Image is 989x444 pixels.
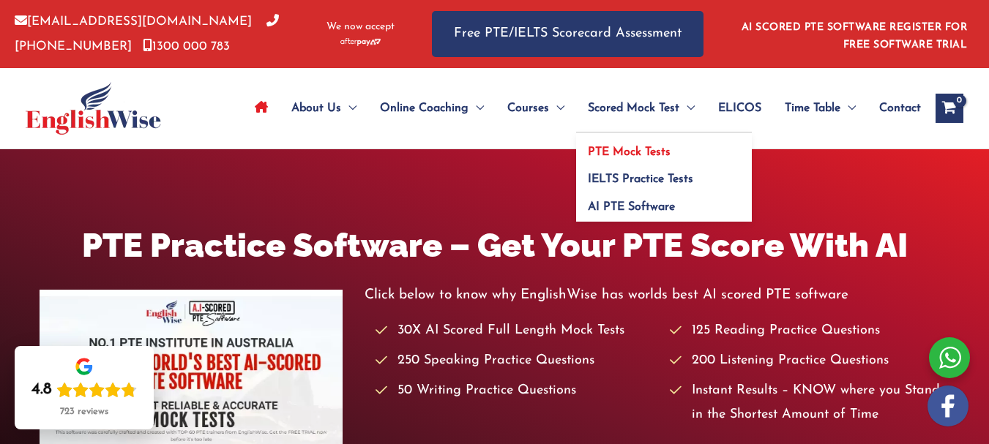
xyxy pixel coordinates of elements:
a: [PHONE_NUMBER] [15,15,279,52]
a: View Shopping Cart, empty [936,94,963,123]
span: AI PTE Software [588,201,675,213]
span: Contact [879,83,921,134]
a: AI PTE Software [576,188,752,222]
img: white-facebook.png [928,385,969,426]
li: Instant Results – KNOW where you Stand in the Shortest Amount of Time [670,379,949,428]
img: cropped-ew-logo [26,82,161,135]
nav: Site Navigation: Main Menu [243,83,921,134]
a: [EMAIL_ADDRESS][DOMAIN_NAME] [15,15,252,28]
a: Free PTE/IELTS Scorecard Assessment [432,11,704,57]
span: Menu Toggle [549,83,564,134]
a: CoursesMenu Toggle [496,83,576,134]
li: 250 Speaking Practice Questions [376,349,655,373]
li: 200 Listening Practice Questions [670,349,949,373]
h1: PTE Practice Software – Get Your PTE Score With AI [40,222,949,268]
li: 30X AI Scored Full Length Mock Tests [376,319,655,343]
span: Online Coaching [380,83,469,134]
a: Scored Mock TestMenu Toggle [576,83,706,134]
a: Online CoachingMenu Toggle [368,83,496,134]
a: 1300 000 783 [143,40,230,53]
span: Menu Toggle [469,83,484,134]
span: Scored Mock Test [588,83,679,134]
span: Time Table [785,83,840,134]
div: 723 reviews [60,406,108,418]
li: 125 Reading Practice Questions [670,319,949,343]
a: Time TableMenu Toggle [773,83,867,134]
span: Menu Toggle [341,83,357,134]
p: Click below to know why EnglishWise has worlds best AI scored PTE software [365,283,949,307]
img: Afterpay-Logo [340,38,381,46]
span: Menu Toggle [679,83,695,134]
a: IELTS Practice Tests [576,161,752,189]
div: 4.8 [31,380,52,400]
a: About UsMenu Toggle [280,83,368,134]
span: ELICOS [718,83,761,134]
a: AI SCORED PTE SOFTWARE REGISTER FOR FREE SOFTWARE TRIAL [742,22,968,50]
div: Rating: 4.8 out of 5 [31,380,137,400]
li: 50 Writing Practice Questions [376,379,655,403]
a: ELICOS [706,83,773,134]
aside: Header Widget 1 [733,10,974,58]
span: Courses [507,83,549,134]
span: PTE Mock Tests [588,146,671,158]
span: About Us [291,83,341,134]
a: PTE Mock Tests [576,133,752,161]
span: IELTS Practice Tests [588,173,693,185]
span: Menu Toggle [840,83,856,134]
span: We now accept [326,20,395,34]
a: Contact [867,83,921,134]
